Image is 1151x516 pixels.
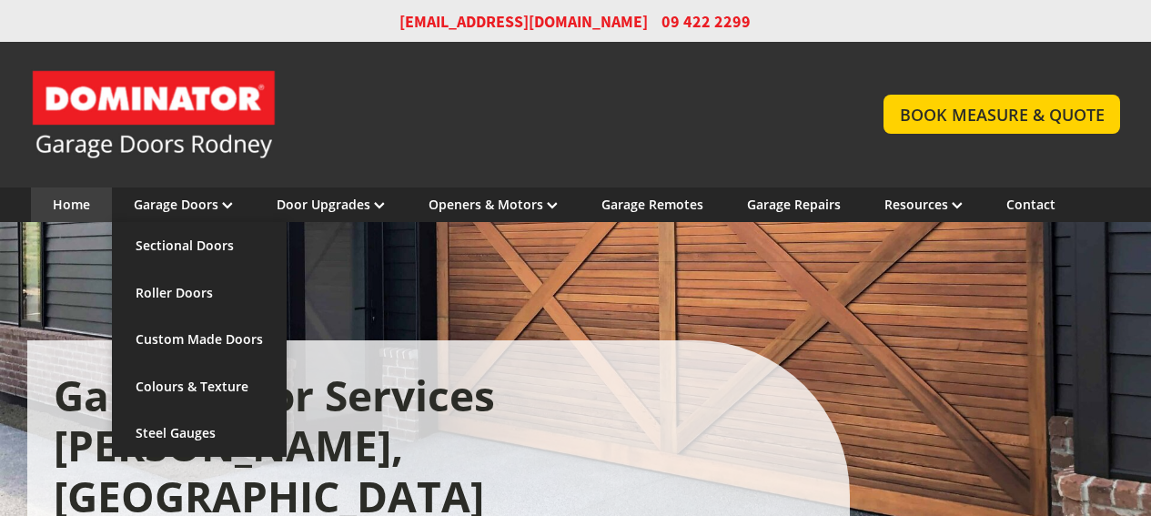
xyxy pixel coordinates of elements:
a: Steel Gauges [112,410,287,457]
span: 09 422 2299 [661,11,751,33]
a: Home [53,196,90,213]
a: [EMAIL_ADDRESS][DOMAIN_NAME] [399,11,648,33]
a: Garage Repairs [747,196,841,213]
a: Door Upgrades [277,196,385,213]
a: Colours & Texture [112,363,287,410]
a: BOOK MEASURE & QUOTE [883,95,1119,134]
a: Garage Remotes [601,196,703,213]
a: Garage Door and Secure Access Solutions homepage [31,69,847,160]
a: Resources [884,196,963,213]
a: Roller Doors [112,269,287,317]
a: Sectional Doors [112,222,287,269]
a: Openers & Motors [429,196,558,213]
a: Custom Made Doors [112,316,287,363]
a: Contact [1006,196,1055,213]
a: Garage Doors [134,196,233,213]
